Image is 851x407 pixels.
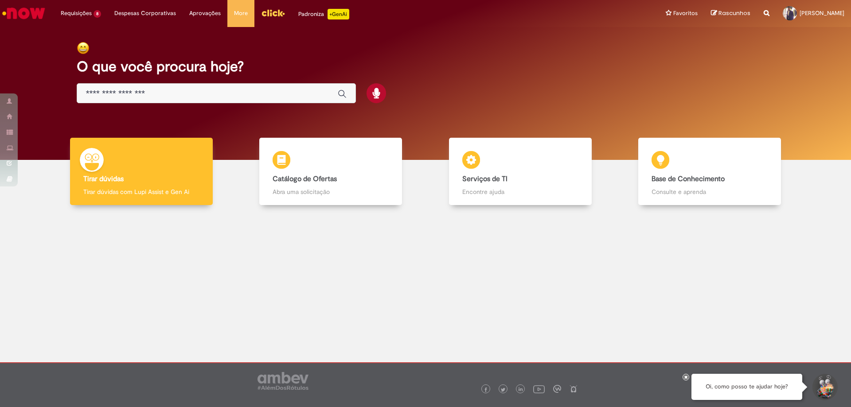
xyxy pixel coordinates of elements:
[77,42,90,54] img: happy-face.png
[189,9,221,18] span: Aprovações
[691,374,802,400] div: Oi, como posso te ajudar hoje?
[615,138,805,205] a: Base de Conhecimento Consulte e aprenda
[234,9,248,18] span: More
[425,138,615,205] a: Serviços de TI Encontre ajuda
[553,385,561,393] img: logo_footer_workplace.png
[673,9,698,18] span: Favoritos
[484,388,488,392] img: logo_footer_facebook.png
[811,374,838,400] button: Iniciar Conversa de Suporte
[61,9,92,18] span: Requisições
[298,9,349,19] div: Padroniza
[328,9,349,19] p: +GenAi
[652,187,768,196] p: Consulte e aprenda
[652,174,725,183] b: Base de Conhecimento
[236,138,426,205] a: Catálogo de Ofertas Abra uma solicitação
[462,174,507,183] b: Serviços de TI
[570,385,578,393] img: logo_footer_naosei.png
[114,9,176,18] span: Despesas Corporativas
[273,174,337,183] b: Catálogo de Ofertas
[94,10,101,18] span: 8
[1,4,47,22] img: ServiceNow
[83,174,124,183] b: Tirar dúvidas
[83,187,199,196] p: Tirar dúvidas com Lupi Assist e Gen Ai
[533,383,545,395] img: logo_footer_youtube.png
[261,6,285,19] img: click_logo_yellow_360x200.png
[501,388,505,392] img: logo_footer_twitter.png
[711,9,750,18] a: Rascunhos
[800,9,844,17] span: [PERSON_NAME]
[718,9,750,17] span: Rascunhos
[462,187,578,196] p: Encontre ajuda
[258,372,308,390] img: logo_footer_ambev_rotulo_gray.png
[77,59,775,74] h2: O que você procura hoje?
[519,387,523,392] img: logo_footer_linkedin.png
[47,138,236,205] a: Tirar dúvidas Tirar dúvidas com Lupi Assist e Gen Ai
[273,187,389,196] p: Abra uma solicitação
